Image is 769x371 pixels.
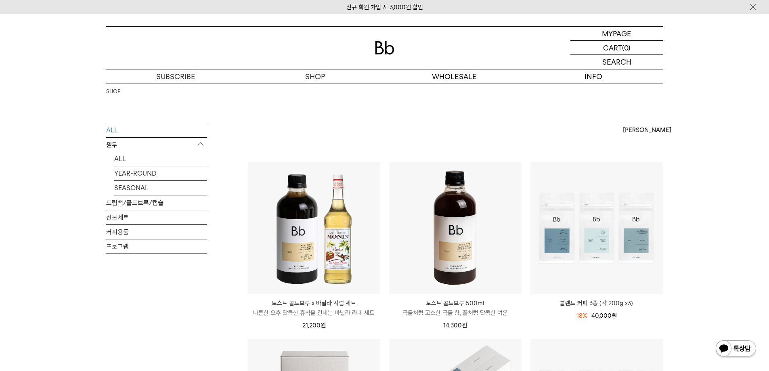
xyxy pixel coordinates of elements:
span: 원 [612,312,617,319]
p: SEARCH [602,55,631,69]
a: SEASONAL [114,181,207,195]
p: 나른한 오후 달콤한 휴식을 건네는 바닐라 라떼 세트 [248,308,380,318]
a: 프로그램 [106,239,207,254]
a: 커피용품 [106,225,207,239]
p: CART [603,41,622,54]
img: 카카오톡 채널 1:1 채팅 버튼 [715,340,757,359]
a: 신규 회원 가입 시 3,000원 할인 [346,4,423,11]
p: 토스트 콜드브루 500ml [389,298,522,308]
a: CART (0) [570,41,663,55]
span: [PERSON_NAME] [623,125,671,135]
p: WHOLESALE [385,69,524,84]
a: ALL [114,152,207,166]
a: ALL [106,123,207,137]
a: 토스트 콜드브루 500ml 곡물처럼 고소한 곡물 향, 꿀처럼 달콤한 여운 [389,298,522,318]
img: 블렌드 커피 3종 (각 200g x3) [530,162,663,294]
img: 토스트 콜드브루 500ml [389,162,522,294]
a: 드립백/콜드브루/캡슐 [106,196,207,210]
a: SHOP [106,88,120,96]
img: 로고 [375,41,394,54]
p: INFO [524,69,663,84]
span: 원 [321,322,326,329]
p: 원두 [106,138,207,152]
a: SUBSCRIBE [106,69,245,84]
div: 18% [576,311,587,321]
a: 블렌드 커피 3종 (각 200g x3) [530,298,663,308]
a: YEAR-ROUND [114,166,207,180]
span: 원 [462,322,467,329]
span: 14,300 [443,322,467,329]
a: 토스트 콜드브루 x 바닐라 시럽 세트 나른한 오후 달콤한 휴식을 건네는 바닐라 라떼 세트 [248,298,380,318]
p: 곡물처럼 고소한 곡물 향, 꿀처럼 달콤한 여운 [389,308,522,318]
a: 선물세트 [106,210,207,224]
img: 토스트 콜드브루 x 바닐라 시럽 세트 [248,162,380,294]
span: 21,200 [302,322,326,329]
a: SHOP [245,69,385,84]
span: 40,000 [591,312,617,319]
p: (0) [622,41,631,54]
p: MYPAGE [602,27,631,40]
a: MYPAGE [570,27,663,41]
p: 토스트 콜드브루 x 바닐라 시럽 세트 [248,298,380,308]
